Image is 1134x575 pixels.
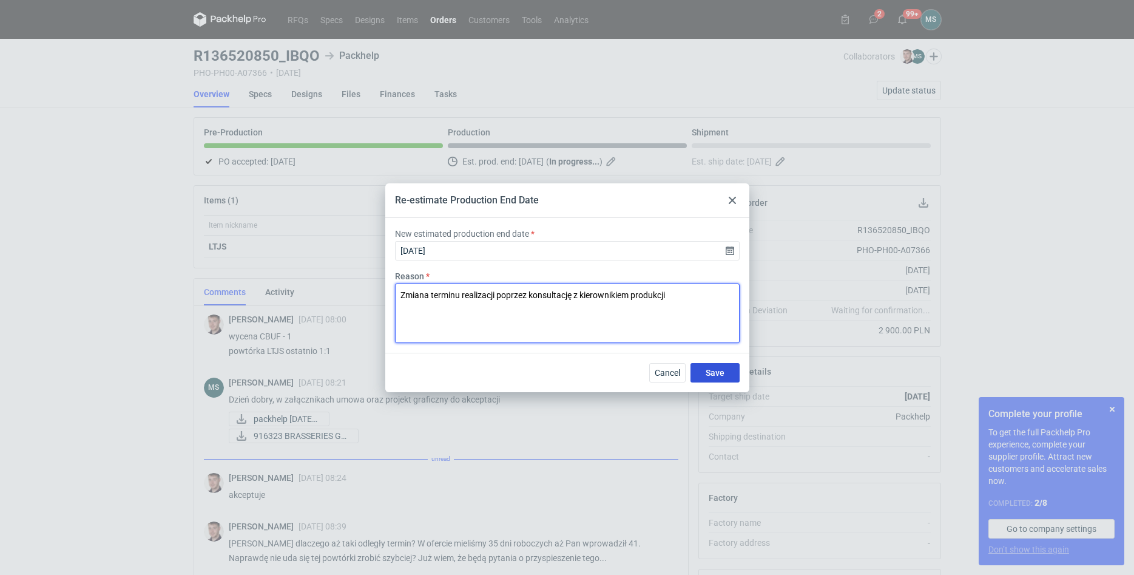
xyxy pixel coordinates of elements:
[395,228,529,240] label: New estimated production end date
[649,363,686,383] button: Cancel
[395,270,424,282] label: Reason
[655,369,680,377] span: Cancel
[690,363,740,383] button: Save
[395,284,740,343] textarea: Zmiana terminu realizacji poprzez konsultację z kierownikiem produkcji
[706,369,724,377] span: Save
[395,194,539,207] div: Re-estimate Production End Date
